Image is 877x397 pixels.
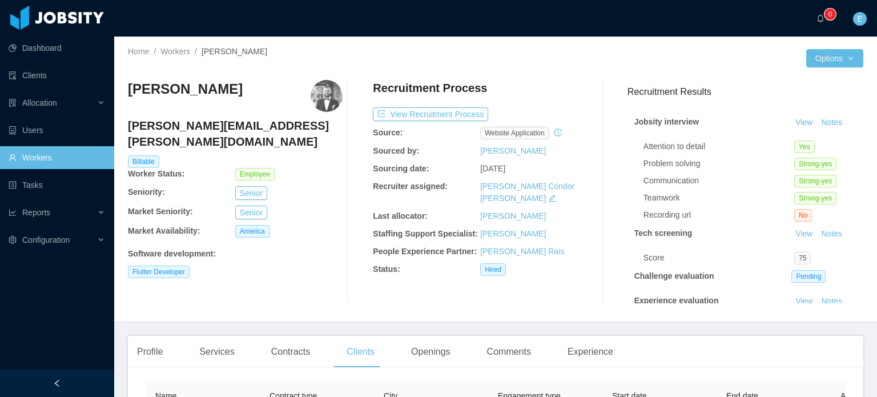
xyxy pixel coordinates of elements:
div: Clients [337,336,384,368]
b: Recruiter assigned: [373,182,448,191]
span: / [154,47,156,56]
span: Reports [22,208,50,217]
b: Software development : [128,249,216,258]
span: E [857,12,862,26]
span: Employee [235,168,275,181]
span: Configuration [22,235,70,244]
span: Hired [480,263,506,276]
i: icon: setting [9,236,17,244]
b: Market Seniority: [128,207,193,216]
div: Attention to detail [643,141,794,153]
a: Home [128,47,149,56]
b: Status: [373,264,400,274]
a: View [791,296,816,306]
i: icon: line-chart [9,208,17,216]
a: [PERSON_NAME] [480,146,546,155]
a: View [791,229,816,238]
a: [PERSON_NAME] Cóndor [PERSON_NAME] [480,182,574,203]
span: Allocation [22,98,57,107]
img: 7699d27a-a445-4e53-9c33-6b3fa472f797_67cb1ed07ebbb-400w.png [311,80,343,112]
span: Yes [794,141,815,153]
sup: 0 [824,9,836,20]
button: Notes [816,116,847,130]
div: Profile [128,336,172,368]
span: America [235,225,269,238]
b: People Experience Partner: [373,247,477,256]
a: View [791,118,816,127]
i: icon: bell [816,14,824,22]
strong: Jobsity interview [634,117,699,126]
strong: Experience evaluation [634,296,719,305]
span: website application [480,127,549,139]
div: Recording url [643,209,794,221]
a: icon: robotUsers [9,119,105,142]
a: [PERSON_NAME] [480,229,546,238]
h4: [PERSON_NAME][EMAIL_ADDRESS][PERSON_NAME][DOMAIN_NAME] [128,118,343,150]
span: Strong-yes [794,158,836,170]
a: icon: userWorkers [9,146,105,169]
span: [DATE] [480,164,505,173]
a: icon: exportView Recruitment Process [373,110,488,119]
div: Teamwork [643,192,794,204]
b: Seniority: [128,187,165,197]
button: Notes [816,295,847,308]
div: Communication [643,175,794,187]
b: Last allocator: [373,211,428,220]
h3: [PERSON_NAME] [128,80,243,98]
div: Services [190,336,243,368]
span: No [794,209,812,222]
span: Pending [791,270,826,283]
h4: Recruitment Process [373,80,487,96]
a: [PERSON_NAME] Rais [480,247,564,256]
b: Staffing Support Specialist: [373,229,478,238]
b: Source: [373,128,403,137]
div: Score [643,252,794,264]
strong: Challenge evaluation [634,271,714,280]
span: / [195,47,197,56]
div: Contracts [262,336,319,368]
button: Optionsicon: down [806,49,863,67]
span: 75 [794,252,811,264]
a: icon: profileTasks [9,174,105,197]
span: Strong-yes [794,175,836,187]
span: [PERSON_NAME] [202,47,267,56]
button: icon: exportView Recruitment Process [373,107,488,121]
i: icon: solution [9,99,17,107]
a: Workers [160,47,190,56]
b: Worker Status: [128,169,184,178]
div: Openings [402,336,460,368]
b: Sourcing date: [373,164,429,173]
strong: Tech screening [634,228,693,238]
b: Sourced by: [373,146,419,155]
a: icon: pie-chartDashboard [9,37,105,59]
i: icon: history [554,129,562,137]
span: Billable [128,155,159,168]
b: Market Availability: [128,226,200,235]
div: Problem solving [643,158,794,170]
i: icon: edit [548,194,556,202]
div: Experience [558,336,622,368]
div: Comments [478,336,540,368]
a: [PERSON_NAME] [480,211,546,220]
button: Senior [235,206,267,219]
span: Flutter Developer [128,266,190,278]
a: icon: auditClients [9,64,105,87]
button: Senior [235,186,267,200]
span: Strong-yes [794,192,836,204]
h3: Recruitment Results [627,85,863,99]
button: Notes [816,227,847,241]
